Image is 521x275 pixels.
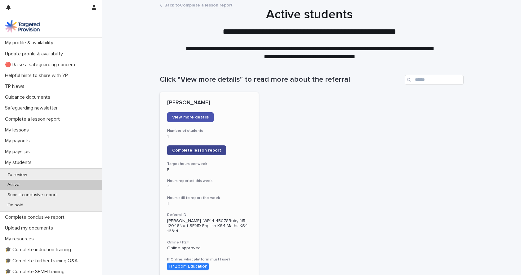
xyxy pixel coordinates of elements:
img: M5nRWzHhSzIhMunXDL62 [5,20,40,32]
p: Submit conclusive report [2,192,62,198]
p: Active [2,182,24,187]
p: 🔴 Raise a safeguarding concern [2,62,80,68]
h1: Click "View more details" to read more about the referral [160,75,402,84]
p: 🎓 Complete induction training [2,247,76,253]
p: My lessons [2,127,34,133]
h3: If Online, what platform must I use? [167,257,251,262]
p: Safeguarding newsletter [2,105,63,111]
span: Complete lesson report [172,148,221,153]
p: 🎓 Complete SEMH training [2,269,69,275]
p: My students [2,160,37,165]
p: [PERSON_NAME]--WR14-45078Ruby-NR-12046Norf-SEND-English KS4 Maths KS4-16314 [167,218,251,234]
h3: Online / F2F [167,240,251,245]
p: Complete conclusive report [2,214,69,220]
p: 4 [167,184,251,190]
h3: Target hours per week [167,161,251,166]
p: My payouts [2,138,35,144]
h1: Active students [158,7,461,22]
p: 🎓 Complete further training Q&A [2,258,83,264]
p: Helpful hints to share with YP [2,73,73,79]
p: On hold [2,203,28,208]
p: Complete a lesson report [2,116,65,122]
p: 1 [167,134,251,140]
p: Guidance documents [2,94,55,100]
div: TP Zoom Education [167,263,209,270]
h3: Hours still to report this week [167,196,251,200]
a: Complete lesson report [167,145,226,155]
input: Search [405,75,464,85]
a: View more details [167,112,214,122]
h3: Number of students [167,128,251,133]
p: TP News [2,84,29,89]
p: 5 [167,167,251,173]
h3: Hours reported this week [167,178,251,183]
p: Upload my documents [2,225,58,231]
p: 1 [167,201,251,207]
p: My resources [2,236,39,242]
p: My profile & availability [2,40,58,46]
p: Update profile & availability [2,51,68,57]
h3: Referral ID [167,213,251,217]
p: [PERSON_NAME] [167,100,251,106]
span: View more details [172,115,209,119]
p: Online approved [167,246,251,251]
p: To review [2,172,32,178]
a: Back toComplete a lesson report [164,1,233,8]
p: My payslips [2,149,35,155]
